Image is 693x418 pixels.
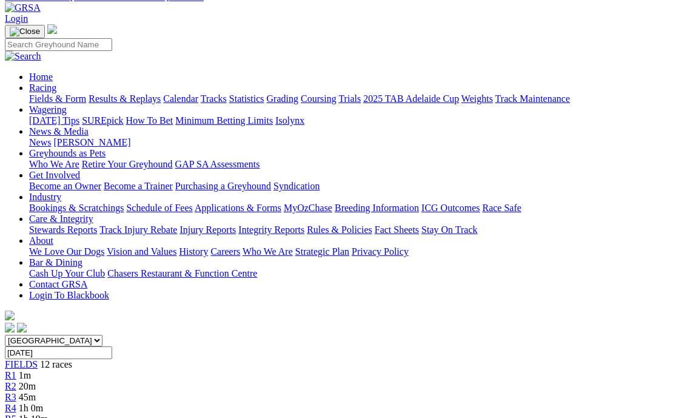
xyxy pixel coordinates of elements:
[29,279,87,289] a: Contact GRSA
[29,181,688,192] div: Get Involved
[29,159,688,170] div: Greyhounds as Pets
[175,115,273,126] a: Minimum Betting Limits
[201,93,227,104] a: Tracks
[10,27,40,36] img: Close
[5,346,112,359] input: Select date
[461,93,493,104] a: Weights
[229,93,264,104] a: Statistics
[5,323,15,332] img: facebook.svg
[29,235,53,246] a: About
[29,203,688,214] div: Industry
[5,370,16,380] a: R1
[5,2,41,13] img: GRSA
[29,257,82,268] a: Bar & Dining
[126,203,192,213] a: Schedule of Fees
[5,13,28,24] a: Login
[29,268,105,278] a: Cash Up Your Club
[29,290,109,300] a: Login To Blackbook
[307,224,372,235] a: Rules & Policies
[104,181,173,191] a: Become a Trainer
[163,93,198,104] a: Calendar
[19,370,31,380] span: 1m
[352,246,409,257] a: Privacy Policy
[29,214,93,224] a: Care & Integrity
[19,392,36,402] span: 45m
[273,181,320,191] a: Syndication
[40,359,72,369] span: 12 races
[89,93,161,104] a: Results & Replays
[29,192,61,202] a: Industry
[238,224,304,235] a: Integrity Reports
[210,246,240,257] a: Careers
[301,93,336,104] a: Coursing
[29,246,104,257] a: We Love Our Dogs
[82,159,173,169] a: Retire Your Greyhound
[363,93,459,104] a: 2025 TAB Adelaide Cup
[107,246,176,257] a: Vision and Values
[267,93,298,104] a: Grading
[5,311,15,320] img: logo-grsa-white.png
[53,137,130,147] a: [PERSON_NAME]
[29,148,105,158] a: Greyhounds as Pets
[29,170,80,180] a: Get Involved
[29,181,101,191] a: Become an Owner
[5,51,41,62] img: Search
[29,115,688,126] div: Wagering
[175,181,271,191] a: Purchasing a Greyhound
[19,403,43,413] span: 1h 0m
[482,203,521,213] a: Race Safe
[29,203,124,213] a: Bookings & Scratchings
[29,246,688,257] div: About
[19,381,36,391] span: 20m
[29,126,89,137] a: News & Media
[5,403,16,413] a: R4
[29,137,688,148] div: News & Media
[375,224,419,235] a: Fact Sheets
[126,115,173,126] a: How To Bet
[29,224,97,235] a: Stewards Reports
[29,159,79,169] a: Who We Are
[179,246,208,257] a: History
[29,104,67,115] a: Wagering
[335,203,419,213] a: Breeding Information
[99,224,177,235] a: Track Injury Rebate
[275,115,304,126] a: Isolynx
[495,93,570,104] a: Track Maintenance
[29,137,51,147] a: News
[17,323,27,332] img: twitter.svg
[29,115,79,126] a: [DATE] Tips
[5,25,45,38] button: Toggle navigation
[107,268,257,278] a: Chasers Restaurant & Function Centre
[29,268,688,279] div: Bar & Dining
[295,246,349,257] a: Strategic Plan
[421,224,477,235] a: Stay On Track
[29,83,56,93] a: Racing
[47,24,57,34] img: logo-grsa-white.png
[175,159,260,169] a: GAP SA Assessments
[82,115,123,126] a: SUREpick
[338,93,361,104] a: Trials
[5,381,16,391] a: R2
[29,93,688,104] div: Racing
[195,203,281,213] a: Applications & Forms
[5,38,112,51] input: Search
[284,203,332,213] a: MyOzChase
[29,93,86,104] a: Fields & Form
[421,203,480,213] a: ICG Outcomes
[179,224,236,235] a: Injury Reports
[29,224,688,235] div: Care & Integrity
[5,359,38,369] a: FIELDS
[5,392,16,402] a: R3
[243,246,293,257] a: Who We Are
[29,72,53,82] a: Home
